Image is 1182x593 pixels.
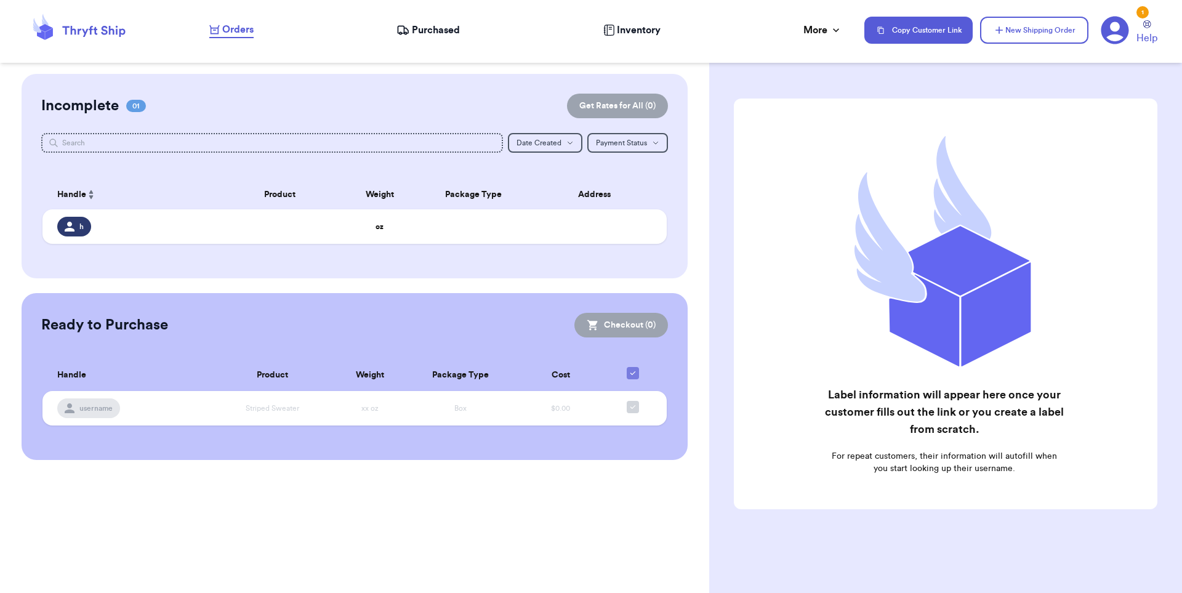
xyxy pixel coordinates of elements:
span: h [79,222,84,232]
th: Package Type [406,360,515,391]
span: username [79,403,113,413]
span: Help [1136,31,1157,46]
span: Orders [222,22,254,37]
span: Purchased [412,23,460,38]
strong: oz [376,223,384,230]
a: Purchased [396,23,460,38]
th: Product [217,180,342,209]
span: Striped Sweater [246,405,299,412]
h2: Label information will appear here once your customer fills out the link or you create a label fr... [824,386,1064,438]
p: For repeat customers, their information will autofill when you start looking up their username. [824,450,1064,475]
th: Weight [333,360,406,391]
button: Checkout (0) [574,313,668,337]
span: Handle [57,188,86,201]
input: Search [41,133,504,153]
h2: Ready to Purchase [41,315,168,335]
a: Help [1136,20,1157,46]
span: Box [454,405,467,412]
div: More [803,23,842,38]
th: Address [529,180,667,209]
span: $0.00 [551,405,570,412]
th: Weight [342,180,417,209]
span: xx oz [361,405,379,412]
span: 01 [126,100,146,112]
button: Copy Customer Link [864,17,973,44]
th: Package Type [417,180,529,209]
button: New Shipping Order [980,17,1088,44]
th: Cost [515,360,606,391]
span: Inventory [617,23,661,38]
div: 1 [1136,6,1149,18]
th: Product [212,360,333,391]
span: Handle [57,369,86,382]
span: Payment Status [596,139,647,147]
button: Sort ascending [86,187,96,202]
button: Get Rates for All (0) [567,94,668,118]
a: Orders [209,22,254,38]
a: 1 [1101,16,1129,44]
button: Date Created [508,133,582,153]
span: Date Created [517,139,561,147]
button: Payment Status [587,133,668,153]
h2: Incomplete [41,96,119,116]
a: Inventory [603,23,661,38]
